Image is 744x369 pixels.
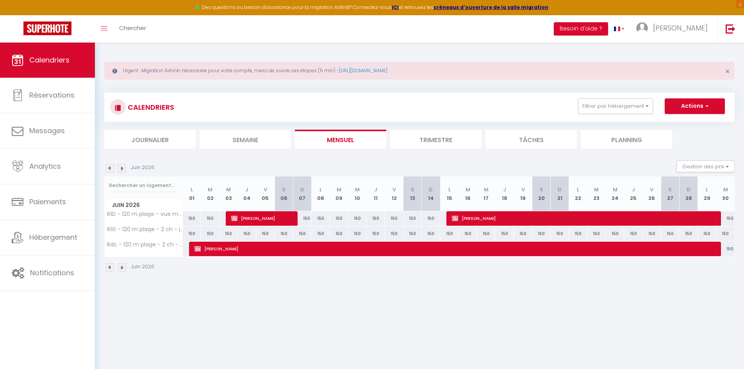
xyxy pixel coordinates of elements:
[665,98,725,114] button: Actions
[569,226,587,241] div: 150
[440,226,459,241] div: 150
[319,186,322,193] abbr: L
[295,130,386,149] li: Mensuel
[330,226,348,241] div: 150
[293,226,311,241] div: 150
[275,226,293,241] div: 150
[311,176,330,211] th: 08
[440,176,459,211] th: 15
[113,15,152,43] a: Chercher
[624,226,642,241] div: 150
[348,176,366,211] th: 10
[429,186,433,193] abbr: D
[613,186,617,193] abbr: M
[275,176,293,211] th: 06
[183,211,201,226] div: 150
[726,24,735,34] img: logout
[131,263,154,271] p: Juin 2026
[29,161,61,171] span: Analytics
[374,186,377,193] abbr: J
[532,226,551,241] div: 150
[109,178,178,193] input: Rechercher un logement...
[106,226,184,232] span: R1G - 120 m plage - 2 ch - jardin - [GEOGRAPHIC_DATA] - [GEOGRAPHIC_DATA]
[606,226,624,241] div: 150
[201,211,219,226] div: 150
[422,176,440,211] th: 14
[355,186,360,193] abbr: M
[367,176,385,211] th: 11
[532,176,551,211] th: 20
[698,176,716,211] th: 29
[264,186,267,193] abbr: V
[348,211,366,226] div: 150
[385,226,403,241] div: 150
[311,211,330,226] div: 150
[311,226,330,241] div: 150
[245,186,248,193] abbr: J
[514,176,532,211] th: 19
[716,226,735,241] div: 150
[191,186,193,193] abbr: L
[403,176,422,211] th: 13
[706,186,708,193] abbr: L
[23,21,71,35] img: Super Booking
[422,226,440,241] div: 150
[632,186,635,193] abbr: J
[393,186,396,193] abbr: V
[716,211,735,226] div: 150
[676,160,735,172] button: Gestion des prix
[293,211,311,226] div: 150
[594,186,599,193] abbr: M
[201,176,219,211] th: 02
[29,197,66,207] span: Paiements
[551,176,569,211] th: 21
[434,4,548,11] a: créneaux d'ouverture de la salle migration
[106,242,184,248] span: Rdc - 120 m plage - 2 ch - terrasse - [GEOGRAPHIC_DATA] - [GEOGRAPHIC_DATA]
[577,186,579,193] abbr: L
[581,130,672,149] li: Planning
[485,130,577,149] li: Tâches
[636,22,648,34] img: ...
[29,90,75,100] span: Réservations
[256,226,275,241] div: 150
[569,176,587,211] th: 22
[392,4,399,11] strong: ICI
[348,226,366,241] div: 150
[29,232,77,242] span: Hébergement
[551,226,569,241] div: 150
[668,186,672,193] abbr: S
[521,186,525,193] abbr: V
[385,211,403,226] div: 150
[514,226,532,241] div: 150
[104,62,735,80] div: Urgent : Migration Airbnb nécessaire pour votre compte, merci de suivre ces étapes (5 min) -
[282,186,285,193] abbr: S
[208,186,212,193] abbr: M
[661,226,679,241] div: 150
[448,186,451,193] abbr: L
[716,242,735,256] div: 150
[725,68,730,75] button: Close
[554,22,608,36] button: Besoin d'aide ?
[503,186,506,193] abbr: J
[624,176,642,211] th: 25
[687,186,690,193] abbr: D
[119,24,146,32] span: Chercher
[403,211,422,226] div: 150
[452,211,715,226] span: [PERSON_NAME]
[459,226,477,241] div: 150
[403,226,422,241] div: 150
[330,176,348,211] th: 09
[587,226,606,241] div: 150
[650,186,653,193] abbr: V
[723,186,728,193] abbr: M
[679,176,698,211] th: 28
[477,226,495,241] div: 150
[200,130,291,149] li: Semaine
[653,23,708,33] span: [PERSON_NAME]
[422,211,440,226] div: 150
[540,186,543,193] abbr: S
[716,176,735,211] th: 30
[698,226,716,241] div: 150
[367,226,385,241] div: 150
[337,186,341,193] abbr: M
